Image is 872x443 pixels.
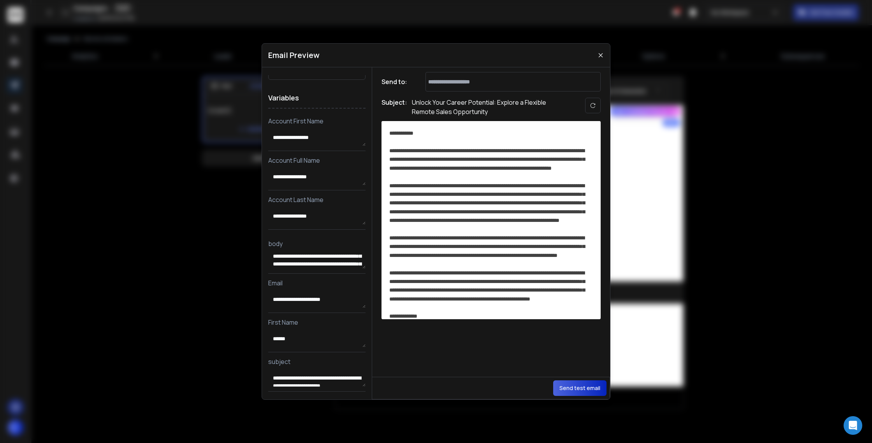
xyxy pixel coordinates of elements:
h1: Variables [268,88,366,109]
div: Open Intercom Messenger [844,416,862,435]
p: Account First Name [268,116,366,126]
p: Email [268,278,366,288]
p: subject [268,357,366,366]
button: Send test email [553,380,607,396]
h1: Email Preview [268,50,320,61]
h1: Subject: [381,98,407,116]
p: Account Last Name [268,195,366,204]
p: First Name [268,318,366,327]
p: Account Full Name [268,156,366,165]
p: Unlock Your Career Potential: Explore a Flexible Remote Sales Opportunity [412,98,568,116]
p: body [268,239,366,248]
h1: Send to: [381,77,413,86]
